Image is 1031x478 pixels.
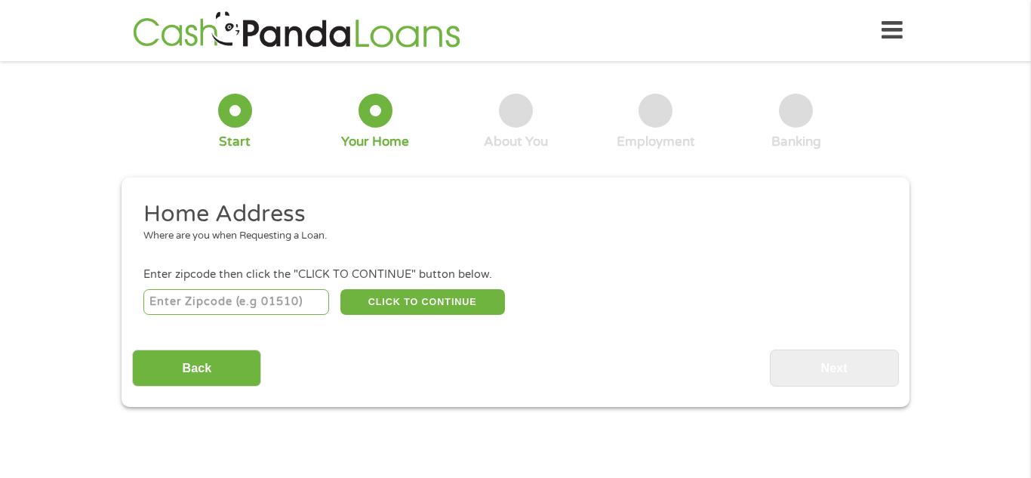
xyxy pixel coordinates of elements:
[132,350,261,387] input: Back
[771,134,821,150] div: Banking
[219,134,251,150] div: Start
[617,134,695,150] div: Employment
[484,134,548,150] div: About You
[143,289,330,315] input: Enter Zipcode (e.g 01510)
[143,267,888,283] div: Enter zipcode then click the "CLICK TO CONTINUE" button below.
[143,229,877,244] div: Where are you when Requesting a Loan.
[128,9,465,52] img: GetLoanNow Logo
[340,289,505,315] button: CLICK TO CONTINUE
[770,350,899,387] input: Next
[341,134,409,150] div: Your Home
[143,199,877,230] h2: Home Address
